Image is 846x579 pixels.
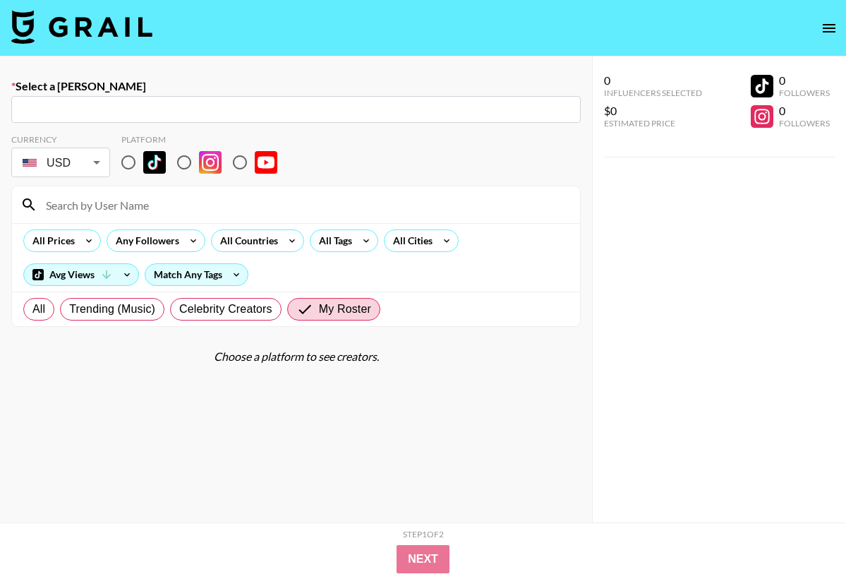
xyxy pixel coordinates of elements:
input: Search by User Name [37,193,572,216]
div: Estimated Price [604,118,702,129]
div: $0 [604,104,702,118]
label: Select a [PERSON_NAME] [11,79,581,93]
div: Any Followers [107,230,182,251]
span: Celebrity Creators [179,301,272,318]
button: Next [397,545,449,573]
div: Followers [779,118,830,129]
img: Instagram [199,151,222,174]
img: YouTube [255,151,277,174]
div: All Prices [24,230,78,251]
div: Choose a platform to see creators. [11,350,581,364]
div: 0 [779,104,830,118]
div: All Tags [310,230,355,251]
div: 0 [779,73,830,88]
div: USD [14,150,107,175]
div: Currency [11,134,110,145]
img: TikTok [143,151,166,174]
div: Platform [121,134,289,145]
span: Trending (Music) [69,301,155,318]
img: Grail Talent [11,10,152,44]
div: All Cities [385,230,435,251]
button: open drawer [815,14,843,42]
div: 0 [604,73,702,88]
div: Influencers Selected [604,88,702,98]
div: Match Any Tags [145,264,248,285]
span: My Roster [319,301,371,318]
div: Followers [779,88,830,98]
div: All Countries [212,230,281,251]
span: All [32,301,45,318]
div: Avg Views [24,264,138,285]
div: Step 1 of 2 [403,529,444,539]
